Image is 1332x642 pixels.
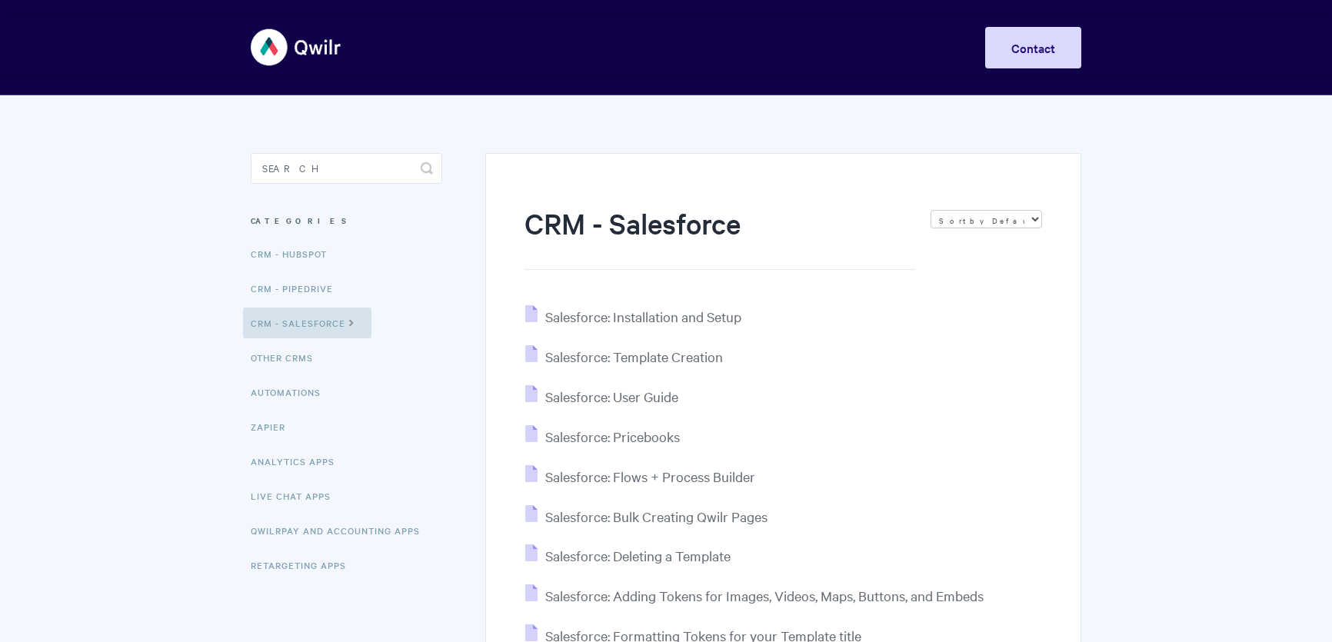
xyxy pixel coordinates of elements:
h3: Categories [251,207,442,235]
span: Salesforce: Pricebooks [545,427,680,445]
input: Search [251,153,442,184]
a: Contact [985,27,1081,68]
a: Retargeting Apps [251,550,358,580]
span: Salesforce: User Guide [545,388,678,405]
span: Salesforce: Adding Tokens for Images, Videos, Maps, Buttons, and Embeds [545,587,984,604]
a: Salesforce: Pricebooks [525,427,680,445]
a: Salesforce: User Guide [525,388,678,405]
span: Salesforce: Bulk Creating Qwilr Pages [545,507,768,525]
a: QwilrPay and Accounting Apps [251,515,431,546]
a: CRM - HubSpot [251,238,338,269]
a: Salesforce: Bulk Creating Qwilr Pages [525,507,768,525]
a: Zapier [251,411,297,442]
a: Other CRMs [251,342,325,373]
a: Salesforce: Template Creation [525,348,723,365]
a: Live Chat Apps [251,481,342,511]
a: Automations [251,377,332,407]
span: Salesforce: Flows + Process Builder [545,467,755,485]
h1: CRM - Salesforce [524,204,915,270]
a: Salesforce: Adding Tokens for Images, Videos, Maps, Buttons, and Embeds [525,587,984,604]
span: Salesforce: Deleting a Template [545,547,731,564]
span: Salesforce: Template Creation [545,348,723,365]
a: CRM - Pipedrive [251,273,345,304]
span: Salesforce: Installation and Setup [545,308,741,325]
img: Qwilr Help Center [251,18,342,76]
a: Salesforce: Installation and Setup [525,308,741,325]
select: Page reloads on selection [931,210,1042,228]
a: Salesforce: Flows + Process Builder [525,467,755,485]
a: Analytics Apps [251,446,346,477]
a: CRM - Salesforce [243,308,371,338]
a: Salesforce: Deleting a Template [525,547,731,564]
